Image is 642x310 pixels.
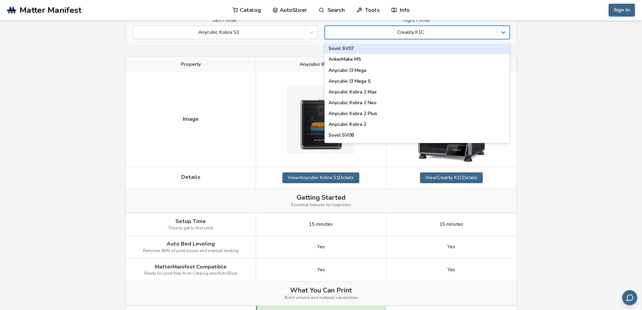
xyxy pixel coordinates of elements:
[181,174,200,180] span: Details
[290,286,352,294] span: What You Can Print
[609,4,635,17] button: Sign In
[447,244,455,250] span: Yes
[420,172,483,183] a: ViewCreality K1CDetails
[144,271,237,276] span: Ready for print files from Catalog and AutoSlicer
[282,172,359,183] a: ViewAnycubic Kobra S1Details
[317,244,325,250] span: Yes
[133,18,318,23] label: Left Printer
[328,30,330,35] input: Creality K1CSovol SV07AnkerMake M5Anycubic I3 MegaAnycubic I3 Mega SAnycubic Kobra 2 MaxAnycubic ...
[284,295,358,300] span: Build volume and material capabilities
[447,267,455,273] span: Yes
[20,5,81,15] span: Matter Manifest
[325,54,510,65] div: AnkerMake M5
[297,194,345,201] span: Getting Started
[291,203,351,207] span: Essential features for beginners
[167,241,215,247] span: Auto Bed Leveling
[325,141,510,151] div: Creality Hi
[325,76,510,87] div: Anycubic I3 Mega S
[136,30,138,35] input: Anycubic Kobra S1
[181,62,201,67] span: Property
[325,108,510,119] div: Anycubic Kobra 2 Plus
[287,86,355,153] img: Anycubic Kobra S1
[168,226,213,231] span: Time to get to first print
[175,218,206,224] span: Setup Time
[317,267,325,273] span: Yes
[309,222,333,227] span: 15 minutes
[325,87,510,97] div: Anycubic Kobra 2 Max
[440,222,463,227] span: 15 minutes
[300,62,342,67] span: Anycubic Kobra S1
[325,43,510,54] div: Sovol SV07
[183,116,199,122] span: Image
[325,97,510,108] div: Anycubic Kobra 2 Neo
[325,119,510,130] div: Anycubic Kobra 2
[325,18,510,23] label: Right Printer
[143,249,239,253] span: Removes 80% of print issues and manual leveling
[622,290,637,305] button: Send feedback via email
[325,130,510,141] div: Sovol SV08
[155,264,227,270] span: MatterManifest Compatible
[325,65,510,76] div: Anycubic I3 Mega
